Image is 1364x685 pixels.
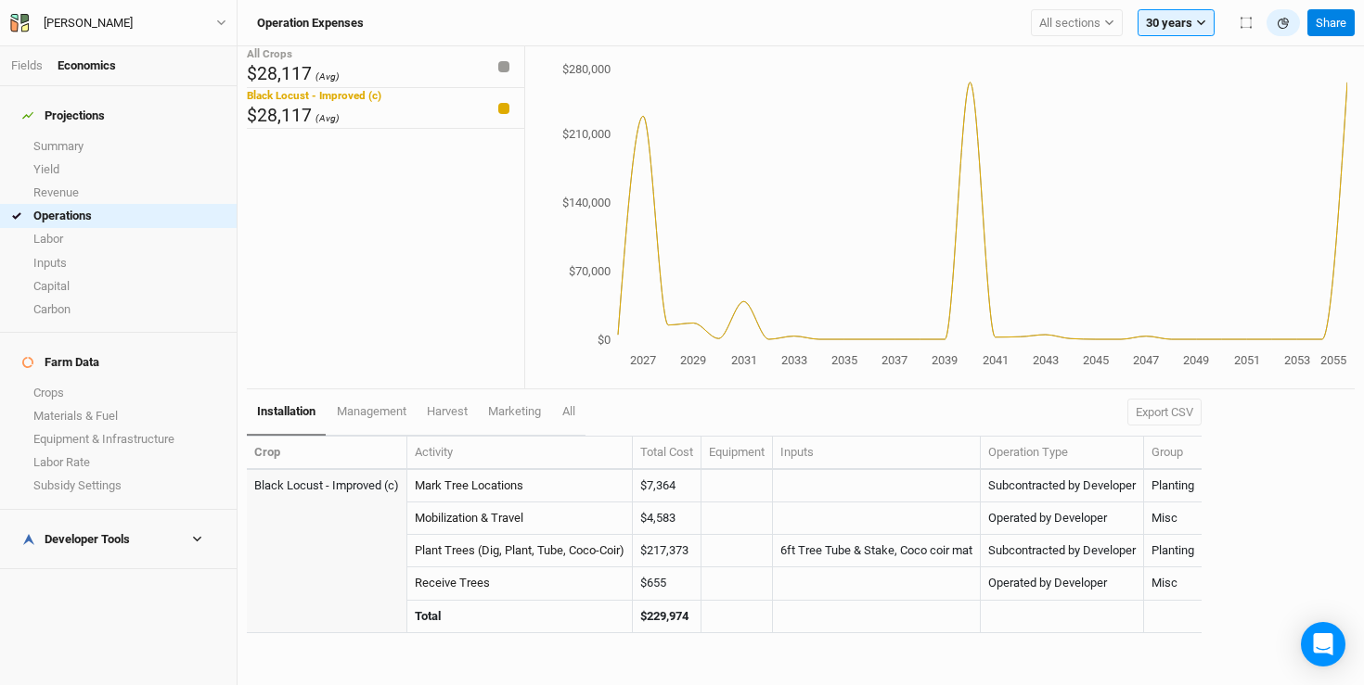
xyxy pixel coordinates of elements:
td: Operated by Developer [981,502,1144,535]
span: harvest [427,404,468,418]
tspan: 2037 [881,353,907,367]
div: Economics [58,57,116,74]
div: Developer Tools [22,532,130,547]
button: Share [1307,9,1355,37]
button: [PERSON_NAME] [9,13,227,33]
h4: Developer Tools [11,521,225,558]
tspan: 2049 [1183,353,1209,367]
span: All [562,404,575,418]
tspan: 2043 [1032,353,1058,367]
th: Group [1144,437,1202,470]
tspan: $140,000 [562,196,611,209]
tspan: 2039 [932,353,958,367]
a: Plant Trees (Dig, Plant, Tube, Coco-Coir) [415,543,624,557]
div: Projections [22,108,105,123]
button: 30 years [1138,9,1215,37]
a: Receive Trees [415,576,490,590]
td: Subcontracted by Developer [981,470,1144,502]
span: management [337,404,406,418]
th: Operation Type [981,437,1144,470]
th: Total Cost [633,437,701,470]
span: $28,117 [247,105,312,126]
div: Farm Data [22,355,99,370]
button: All sections [1031,9,1123,37]
td: Misc [1144,502,1202,535]
span: installation [257,404,315,418]
div: Open Intercom Messenger [1301,622,1345,666]
td: $217,373 [633,535,701,567]
div: [PERSON_NAME] [44,14,133,32]
span: $28,117 [247,63,312,84]
td: $655 [633,567,701,600]
a: Fields [11,58,43,72]
td: Misc [1144,567,1202,600]
span: All Crops [247,47,292,60]
span: Black Locust - Improved (c) [247,89,381,102]
span: (Avg) [315,70,340,82]
button: Export CSV [1127,399,1202,426]
td: Planting [1144,470,1202,502]
td: 6ft Tree Tube & Stake, Coco coir mat [773,535,981,567]
td: Black Locust - Improved (c) [247,470,407,502]
th: Activity [407,437,633,470]
th: Inputs [773,437,981,470]
tspan: 2035 [830,353,856,367]
th: Crop [247,437,407,470]
span: (Avg) [315,112,340,124]
tspan: 2033 [780,353,806,367]
strong: Total [415,609,441,623]
tspan: 2047 [1133,353,1159,367]
h3: Operation Expenses [257,16,364,31]
tspan: 2027 [630,353,656,367]
th: Equipment [701,437,773,470]
tspan: $0 [598,333,611,347]
a: Mobilization & Travel [415,511,523,525]
tspan: 2029 [680,353,706,367]
td: Operated by Developer [981,567,1144,600]
tspan: 2051 [1233,353,1259,367]
tspan: $210,000 [562,127,611,141]
span: marketing [488,404,541,418]
td: $7,364 [633,470,701,502]
td: $4,583 [633,502,701,535]
tspan: 2041 [982,353,1008,367]
td: Planting [1144,535,1202,567]
tspan: $70,000 [569,264,611,278]
strong: $229,974 [640,609,688,623]
a: Mark Tree Locations [415,478,523,492]
span: All sections [1039,14,1100,32]
td: Subcontracted by Developer [981,535,1144,567]
tspan: 2045 [1082,353,1108,367]
div: Bronson Stone [44,14,133,32]
tspan: 2055 [1320,353,1346,367]
tspan: $280,000 [562,62,611,76]
tspan: 2031 [730,353,756,367]
tspan: 2053 [1283,353,1309,367]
